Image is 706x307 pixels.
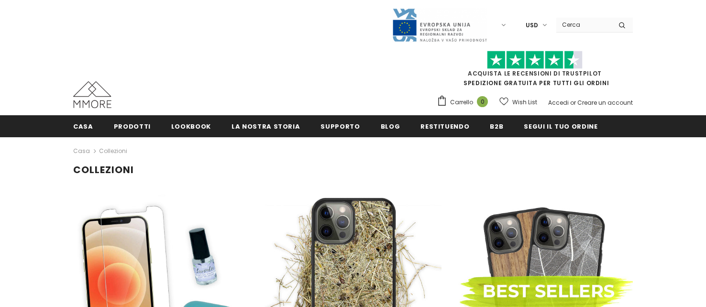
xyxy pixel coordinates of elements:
[490,115,503,137] a: B2B
[499,94,537,110] a: Wish List
[73,164,633,176] h1: Collezioni
[114,122,151,131] span: Prodotti
[524,115,597,137] a: Segui il tuo ordine
[171,115,211,137] a: Lookbook
[73,122,93,131] span: Casa
[490,122,503,131] span: B2B
[392,21,487,29] a: Javni Razpis
[487,51,583,69] img: Fidati di Pilot Stars
[73,115,93,137] a: Casa
[320,122,360,131] span: supporto
[524,122,597,131] span: Segui il tuo ordine
[232,122,300,131] span: La nostra storia
[171,122,211,131] span: Lookbook
[420,122,469,131] span: Restituendo
[526,21,538,30] span: USD
[570,99,576,107] span: or
[468,69,602,77] a: Acquista le recensioni di TrustPilot
[477,96,488,107] span: 0
[114,115,151,137] a: Prodotti
[232,115,300,137] a: La nostra storia
[73,81,111,108] img: Casi MMORE
[420,115,469,137] a: Restituendo
[392,8,487,43] img: Javni Razpis
[99,145,127,157] span: Collezioni
[381,115,400,137] a: Blog
[556,18,611,32] input: Search Site
[381,122,400,131] span: Blog
[73,145,90,157] a: Casa
[577,99,633,107] a: Creare un account
[437,55,633,87] span: SPEDIZIONE GRATUITA PER TUTTI GLI ORDINI
[512,98,537,107] span: Wish List
[437,95,493,110] a: Carrello 0
[320,115,360,137] a: supporto
[450,98,473,107] span: Carrello
[548,99,569,107] a: Accedi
